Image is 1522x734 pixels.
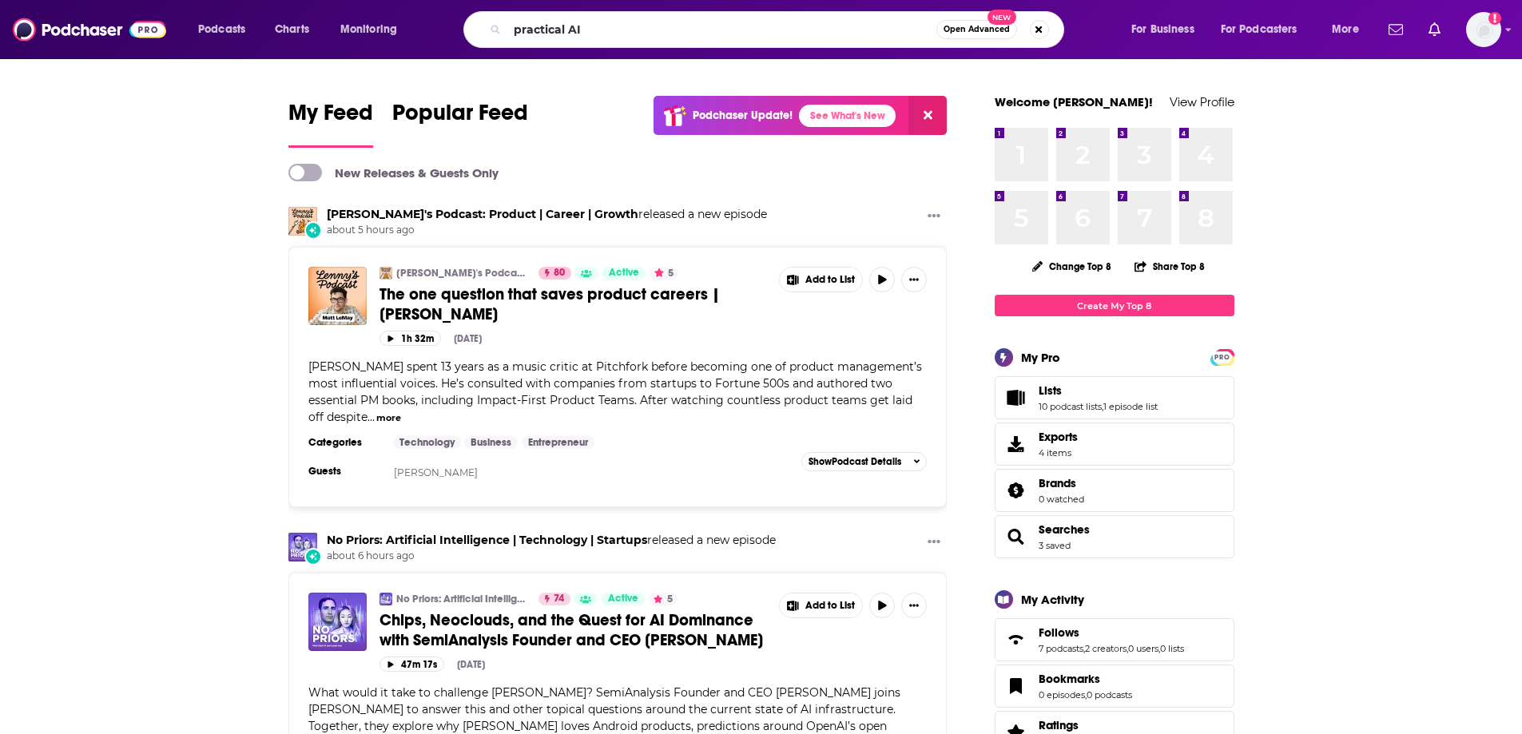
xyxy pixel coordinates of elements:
span: Follows [995,618,1234,661]
a: 2 creators [1085,643,1127,654]
button: Change Top 8 [1023,256,1122,276]
h3: released a new episode [327,533,776,548]
input: Search podcasts, credits, & more... [507,17,936,42]
img: User Profile [1466,12,1501,47]
a: Lenny's Podcast: Product | Career | Growth [327,207,638,221]
a: The one question that saves product careers | [PERSON_NAME] [380,284,768,324]
span: The one question that saves product careers | [PERSON_NAME] [380,284,720,324]
a: Entrepreneur [522,436,594,449]
a: Brands [1000,479,1032,502]
a: Show notifications dropdown [1422,16,1447,43]
span: Follows [1039,625,1079,640]
span: Bookmarks [1039,672,1100,686]
a: New Releases & Guests Only [288,164,499,181]
a: Brands [1039,476,1084,490]
span: Charts [275,18,309,41]
span: For Business [1131,18,1194,41]
button: open menu [1120,17,1214,42]
span: Chips, Neoclouds, and the Quest for AI Dominance with SemiAnalysis Founder and CEO [PERSON_NAME] [380,610,763,650]
button: Show More Button [921,207,947,227]
h3: Guests [308,465,380,478]
div: My Activity [1021,592,1084,607]
span: PRO [1213,351,1232,363]
a: 1 episode list [1103,401,1158,412]
span: Monitoring [340,18,397,41]
span: Searches [995,515,1234,558]
span: , [1127,643,1128,654]
a: No Priors: Artificial Intelligence | Technology | Startups [396,593,528,605]
a: Follows [1039,625,1184,640]
span: Bookmarks [995,665,1234,708]
div: [DATE] [454,333,482,344]
span: Exports [1039,430,1078,444]
span: For Podcasters [1221,18,1297,41]
span: 80 [554,265,565,281]
div: My Pro [1021,350,1060,365]
a: Chips, Neoclouds, and the Quest for AI Dominance with SemiAnalysis Founder and CEO Dylan Patel [308,593,367,651]
a: Searches [1039,522,1090,537]
button: 1h 32m [380,331,441,346]
div: [DATE] [457,659,485,670]
span: about 6 hours ago [327,550,776,563]
span: Active [608,591,638,607]
button: more [376,411,401,425]
a: Follows [1000,629,1032,651]
svg: Add a profile image [1488,12,1501,25]
span: Brands [995,469,1234,512]
span: Ratings [1039,718,1079,732]
a: View Profile [1170,94,1234,109]
div: New Episode [304,548,322,565]
button: open menu [329,17,418,42]
button: open menu [1210,17,1321,42]
span: , [1102,401,1103,412]
a: 0 users [1128,643,1158,654]
button: open menu [1321,17,1379,42]
a: No Priors: Artificial Intelligence | Technology | Startups [288,533,317,561]
a: Searches [1000,526,1032,548]
img: Podchaser - Follow, Share and Rate Podcasts [13,14,166,45]
span: More [1332,18,1359,41]
button: open menu [187,17,266,42]
a: Bookmarks [1039,672,1132,686]
img: Lenny's Podcast: Product | Career | Growth [288,207,317,236]
a: No Priors: Artificial Intelligence | Technology | Startups [327,533,647,547]
div: Search podcasts, credits, & more... [479,11,1079,48]
a: Business [464,436,518,449]
a: 0 lists [1160,643,1184,654]
button: Show More Button [921,533,947,553]
a: Technology [393,436,461,449]
a: 3 saved [1039,540,1071,551]
h3: released a new episode [327,207,767,222]
div: New Episode [304,221,322,239]
a: [PERSON_NAME]'s Podcast: Product | Career | Growth [396,267,528,280]
a: Popular Feed [392,99,528,148]
a: 0 watched [1039,494,1084,505]
h3: Categories [308,436,380,449]
span: [PERSON_NAME] spent 13 years as a music critic at Pitchfork before becoming one of product manage... [308,359,922,424]
span: , [1083,643,1085,654]
img: Lenny's Podcast: Product | Career | Growth [380,267,392,280]
img: The one question that saves product careers | Matt LeMay [308,267,367,325]
a: 0 episodes [1039,689,1085,700]
span: Exports [1000,433,1032,455]
button: Share Top 8 [1134,251,1206,282]
a: 7 podcasts [1039,643,1083,654]
button: Show More Button [901,593,927,618]
span: , [1085,689,1087,700]
a: 10 podcast lists [1039,401,1102,412]
a: Create My Top 8 [995,295,1234,316]
a: 80 [538,267,571,280]
a: Active [602,267,646,280]
a: 74 [538,593,570,605]
a: PRO [1213,351,1232,363]
button: ShowPodcast Details [801,452,928,471]
button: Show profile menu [1466,12,1501,47]
span: Open Advanced [944,26,1010,34]
span: ... [368,410,375,424]
img: No Priors: Artificial Intelligence | Technology | Startups [380,593,392,605]
span: Popular Feed [392,99,528,136]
